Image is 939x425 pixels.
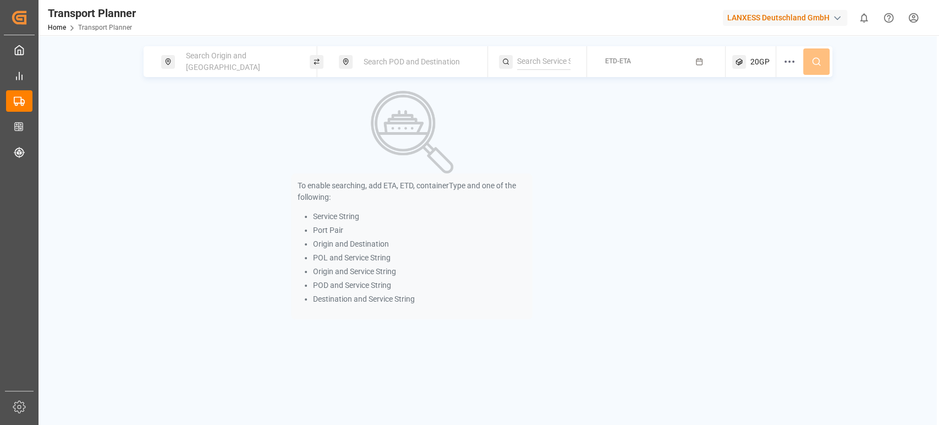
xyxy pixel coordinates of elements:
[313,280,526,291] li: POD and Service String
[313,266,526,277] li: Origin and Service String
[876,6,901,30] button: Help Center
[48,5,136,21] div: Transport Planner
[313,238,526,250] li: Origin and Destination
[517,53,570,70] input: Search Service String
[313,225,526,236] li: Port Pair
[723,7,852,28] button: LANXESS Deutschland GmbH
[371,91,453,173] img: Search
[48,24,66,31] a: Home
[605,57,631,65] span: ETD-ETA
[313,252,526,264] li: POL and Service String
[313,293,526,305] li: Destination and Service String
[364,57,460,66] span: Search POD and Destination
[723,10,847,26] div: LANXESS Deutschland GmbH
[186,51,260,72] span: Search Origin and [GEOGRAPHIC_DATA]
[750,56,770,68] span: 20GP
[852,6,876,30] button: show 0 new notifications
[594,51,718,73] button: ETD-ETA
[313,211,526,222] li: Service String
[298,180,526,203] p: To enable searching, add ETA, ETD, containerType and one of the following:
